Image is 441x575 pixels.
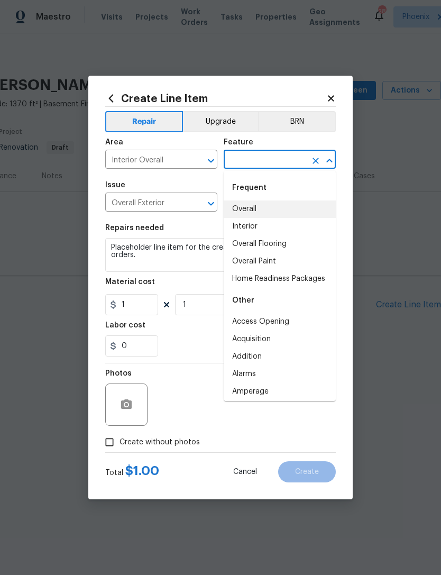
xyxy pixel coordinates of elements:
li: Interior [224,218,336,235]
li: Amperage [224,383,336,400]
li: Access Opening [224,313,336,331]
li: Overall [224,200,336,218]
h5: Material cost [105,278,155,286]
button: Create [278,461,336,482]
button: Repair [105,111,183,132]
textarea: Placeholder line item for the creation of front end work orders. [105,238,336,272]
button: Open [204,153,218,168]
li: Appliances [224,400,336,418]
span: Create without photos [120,437,200,448]
button: Clear [308,153,323,168]
span: Cancel [233,468,257,476]
h2: Create Line Item [105,93,326,104]
button: BRN [258,111,336,132]
li: Home Readiness Packages [224,270,336,288]
h5: Feature [224,139,253,146]
li: Acquisition [224,331,336,348]
h5: Labor cost [105,322,145,329]
div: Frequent [224,175,336,200]
button: Open [204,196,218,211]
span: $ 1.00 [125,464,159,477]
li: Alarms [224,366,336,383]
h5: Photos [105,370,132,377]
button: Cancel [216,461,274,482]
li: Addition [224,348,336,366]
button: Upgrade [183,111,259,132]
div: Other [224,288,336,313]
button: Close [322,153,337,168]
h5: Area [105,139,123,146]
h5: Issue [105,181,125,189]
span: Create [295,468,319,476]
h5: Repairs needed [105,224,164,232]
li: Overall Paint [224,253,336,270]
li: Overall Flooring [224,235,336,253]
div: Total [105,466,159,478]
